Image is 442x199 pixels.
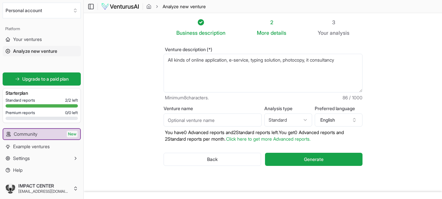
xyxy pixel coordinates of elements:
span: Your ventures [13,36,42,43]
span: Upgrade to a paid plan [22,76,69,82]
button: Generate [265,153,362,166]
span: New [67,131,78,137]
span: More [257,29,269,37]
span: analysis [330,30,349,36]
div: 2 [257,18,286,26]
span: Example ventures [13,143,50,150]
label: Venture name [164,106,262,111]
span: Minimum 8 characters. [165,94,209,101]
span: Analyze new venture [163,3,206,10]
button: IMPACT CENTER[EMAIL_ADDRESS][DOMAIN_NAME] [3,181,81,196]
img: logo [101,3,139,10]
button: Settings [3,153,81,164]
span: Premium reports [6,110,35,115]
span: Standard reports [6,98,35,103]
label: Analysis type [264,106,312,111]
div: 3 [318,18,349,26]
span: Community [14,131,37,137]
div: Platform [3,24,81,34]
a: Click here to get more Advanced reports. [226,136,310,142]
p: You have 0 Advanced reports and 2 Standard reports left. Y ou get 0 Advanced reports and 2 Standa... [164,129,362,142]
span: Business [176,29,198,37]
h3: Starter plan [6,90,78,96]
span: description [199,30,225,36]
input: Optional venture name [164,113,262,127]
span: [EMAIL_ADDRESS][DOMAIN_NAME] [18,189,70,194]
span: Your [318,29,328,37]
a: Example ventures [3,141,81,152]
span: Settings [13,155,30,162]
button: Back [164,153,261,166]
span: 2 / 2 left [65,98,78,103]
span: 0 / 0 left [65,110,78,115]
label: Venture description (*) [164,47,362,52]
a: CommunityNew [3,129,80,139]
button: English [315,113,362,127]
a: Help [3,165,81,175]
a: Analyze new venture [3,46,81,56]
img: ACg8ocKARd26ptJHQ7oqbUqOrz_KvTSdYSxCBHUEo477Ouwnnh40BAE=s96-c [5,183,16,194]
nav: breadcrumb [146,3,206,10]
a: Your ventures [3,34,81,45]
label: Preferred language [315,106,362,111]
span: Analyze new venture [13,48,57,54]
span: Help [13,167,23,173]
span: Generate [304,156,324,163]
span: 86 / 1000 [343,94,362,101]
button: Select an organization [3,3,81,18]
a: Upgrade to a paid plan [3,72,81,86]
span: IMPACT CENTER [18,183,70,189]
span: details [271,30,286,36]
